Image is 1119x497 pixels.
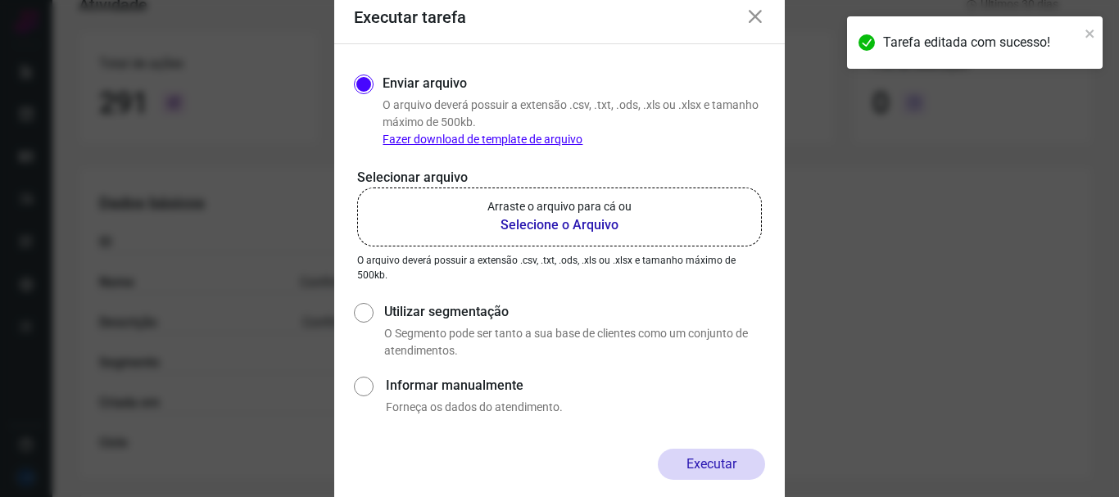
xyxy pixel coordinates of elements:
button: Executar [658,449,765,480]
h3: Executar tarefa [354,7,466,27]
p: Selecionar arquivo [357,168,762,188]
label: Enviar arquivo [383,74,467,93]
p: O Segmento pode ser tanto a sua base de clientes como um conjunto de atendimentos. [384,325,765,359]
p: O arquivo deverá possuir a extensão .csv, .txt, .ods, .xls ou .xlsx e tamanho máximo de 500kb. [383,97,765,148]
label: Informar manualmente [386,376,765,395]
p: O arquivo deverá possuir a extensão .csv, .txt, .ods, .xls ou .xlsx e tamanho máximo de 500kb. [357,253,762,282]
p: Arraste o arquivo para cá ou [487,198,632,215]
a: Fazer download de template de arquivo [383,133,582,146]
div: Tarefa editada com sucesso! [883,33,1080,52]
label: Utilizar segmentação [384,302,765,322]
b: Selecione o Arquivo [487,215,632,235]
button: close [1085,23,1096,43]
p: Forneça os dados do atendimento. [386,399,765,416]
